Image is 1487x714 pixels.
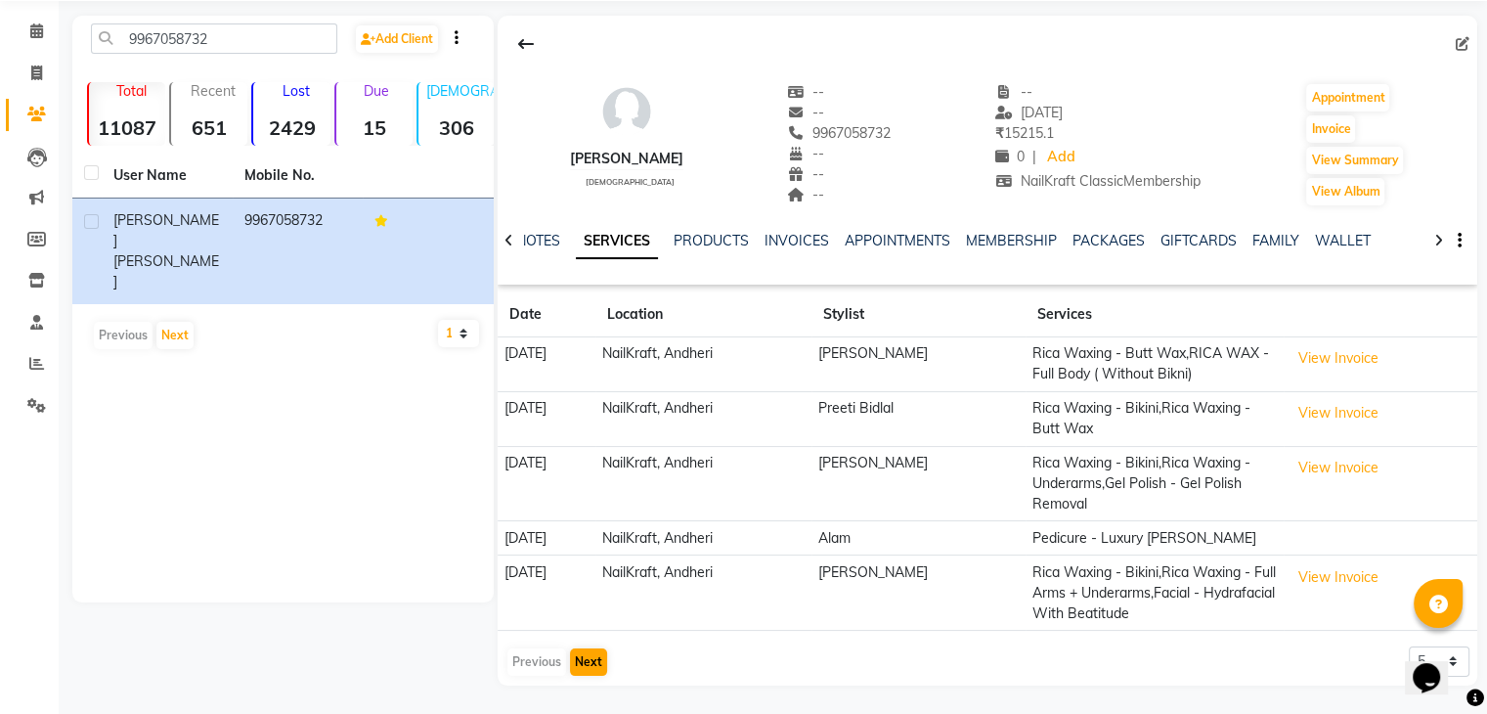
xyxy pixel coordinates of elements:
div: [PERSON_NAME] [570,149,683,169]
input: Search by Name/Mobile/Email/Code [91,23,337,54]
a: NOTES [516,232,560,249]
th: Mobile No. [233,154,364,199]
th: Stylist [811,292,1026,337]
td: [DATE] [498,337,595,392]
td: [DATE] [498,556,595,631]
button: Next [570,648,607,676]
button: View Invoice [1290,562,1387,593]
span: | [1032,147,1036,167]
td: NailKraft, Andheri [595,521,811,556]
strong: 651 [171,115,247,140]
span: [PERSON_NAME] [113,252,219,290]
td: NailKraft, Andheri [595,446,811,521]
span: [DEMOGRAPHIC_DATA] [586,177,675,187]
span: -- [788,104,825,121]
a: GIFTCARDS [1160,232,1237,249]
strong: 15 [336,115,413,140]
span: -- [788,145,825,162]
p: Recent [179,82,247,100]
td: 9967058732 [233,199,364,304]
span: 0 [995,148,1025,165]
p: Total [97,82,165,100]
span: -- [788,186,825,203]
button: Next [156,322,194,349]
th: Services [1026,292,1283,337]
a: PACKAGES [1072,232,1145,249]
strong: 306 [418,115,495,140]
a: APPOINTMENTS [845,232,950,249]
span: [DATE] [995,104,1063,121]
td: [PERSON_NAME] [811,446,1026,521]
div: Back to Client [505,25,547,63]
iframe: chat widget [1405,636,1467,694]
td: [DATE] [498,391,595,446]
p: Due [340,82,413,100]
td: NailKraft, Andheri [595,391,811,446]
p: Lost [261,82,329,100]
button: Appointment [1306,84,1389,112]
button: View Invoice [1290,343,1387,374]
a: FAMILY [1252,232,1299,249]
td: [PERSON_NAME] [811,556,1026,631]
span: -- [788,83,825,101]
td: Rica Waxing - Bikini,Rica Waxing - Butt Wax [1026,391,1283,446]
button: View Invoice [1290,398,1387,428]
th: User Name [102,154,233,199]
a: INVOICES [765,232,829,249]
a: PRODUCTS [674,232,749,249]
a: Add Client [356,25,438,53]
td: Rica Waxing - Butt Wax,RICA WAX - Full Body ( Without Bikni) [1026,337,1283,392]
span: -- [995,83,1032,101]
td: Preeti Bidlal [811,391,1026,446]
img: avatar [597,82,656,141]
td: Pedicure - Luxury [PERSON_NAME] [1026,521,1283,556]
td: Alam [811,521,1026,556]
a: Add [1044,144,1078,171]
td: [DATE] [498,521,595,556]
td: [DATE] [498,446,595,521]
td: Rica Waxing - Bikini,Rica Waxing - Full Arms + Underarms,Facial - Hydrafacial With Beatitude [1026,556,1283,631]
span: 9967058732 [788,124,892,142]
td: NailKraft, Andheri [595,556,811,631]
span: [PERSON_NAME] [113,211,219,249]
p: [DEMOGRAPHIC_DATA] [426,82,495,100]
a: SERVICES [576,224,658,259]
span: NailKraft ClassicMembership [995,172,1201,190]
button: View Invoice [1290,453,1387,483]
th: Location [595,292,811,337]
td: Rica Waxing - Bikini,Rica Waxing - Underarms,Gel Polish - Gel Polish Removal [1026,446,1283,521]
span: -- [788,165,825,183]
strong: 11087 [89,115,165,140]
a: WALLET [1315,232,1371,249]
td: [PERSON_NAME] [811,337,1026,392]
strong: 2429 [253,115,329,140]
button: View Album [1306,178,1384,205]
a: MEMBERSHIP [966,232,1057,249]
button: Invoice [1306,115,1355,143]
span: 15215.1 [995,124,1054,142]
span: ₹ [995,124,1004,142]
button: View Summary [1306,147,1403,174]
td: NailKraft, Andheri [595,337,811,392]
th: Date [498,292,595,337]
